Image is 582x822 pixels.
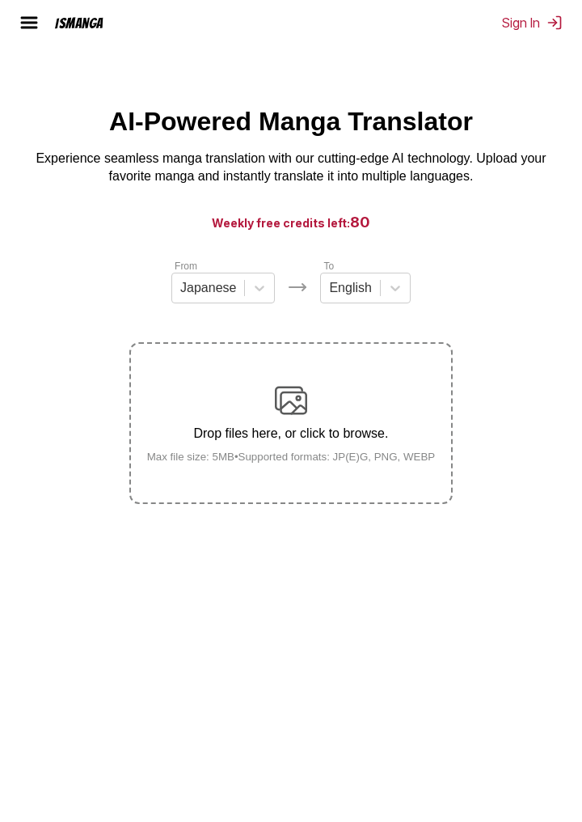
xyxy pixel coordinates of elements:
small: Max file size: 5MB • Supported formats: JP(E)G, PNG, WEBP [134,451,449,463]
button: Sign In [502,15,563,31]
img: hamburger [19,13,39,32]
a: IsManga [48,15,133,31]
div: IsManga [55,15,103,31]
h3: Weekly free credits left: [39,212,543,232]
img: Languages icon [288,278,307,297]
img: Sign out [546,15,563,31]
p: Experience seamless manga translation with our cutting-edge AI technology. Upload your favorite m... [13,150,569,186]
span: 80 [350,214,370,231]
label: From [175,261,197,272]
label: To [323,261,334,272]
p: Drop files here, or click to browse. [134,426,449,441]
h1: AI-Powered Manga Translator [109,107,473,137]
